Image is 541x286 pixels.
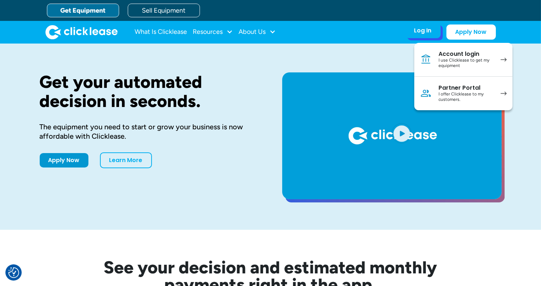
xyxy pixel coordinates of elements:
[193,25,233,39] div: Resources
[414,43,512,77] a: Account loginI use Clicklease to get my equipment
[47,4,119,17] a: Get Equipment
[45,25,118,39] a: home
[45,25,118,39] img: Clicklease logo
[439,91,493,103] div: I offer Clicklease to my customers.
[8,267,19,278] img: Revisit consent button
[128,4,200,17] a: Sell Equipment
[420,88,432,99] img: Person icon
[446,24,496,40] a: Apply Now
[100,152,152,168] a: Learn More
[414,77,512,110] a: Partner PortalI offer Clicklease to my customers.
[40,72,259,111] h1: Get your automated decision in seconds.
[135,25,187,39] a: What Is Clicklease
[414,43,512,110] nav: Log In
[439,58,493,69] div: I use Clicklease to get my equipment
[414,27,432,34] div: Log In
[392,123,411,143] img: Blue play button logo on a light blue circular background
[282,72,502,199] a: open lightbox
[501,91,507,95] img: arrow
[439,50,493,58] div: Account login
[40,122,259,141] div: The equipment you need to start or grow your business is now affordable with Clicklease.
[40,153,88,167] a: Apply Now
[239,25,276,39] div: About Us
[501,58,507,62] img: arrow
[420,54,432,65] img: Bank icon
[439,84,493,91] div: Partner Portal
[8,267,19,278] button: Consent Preferences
